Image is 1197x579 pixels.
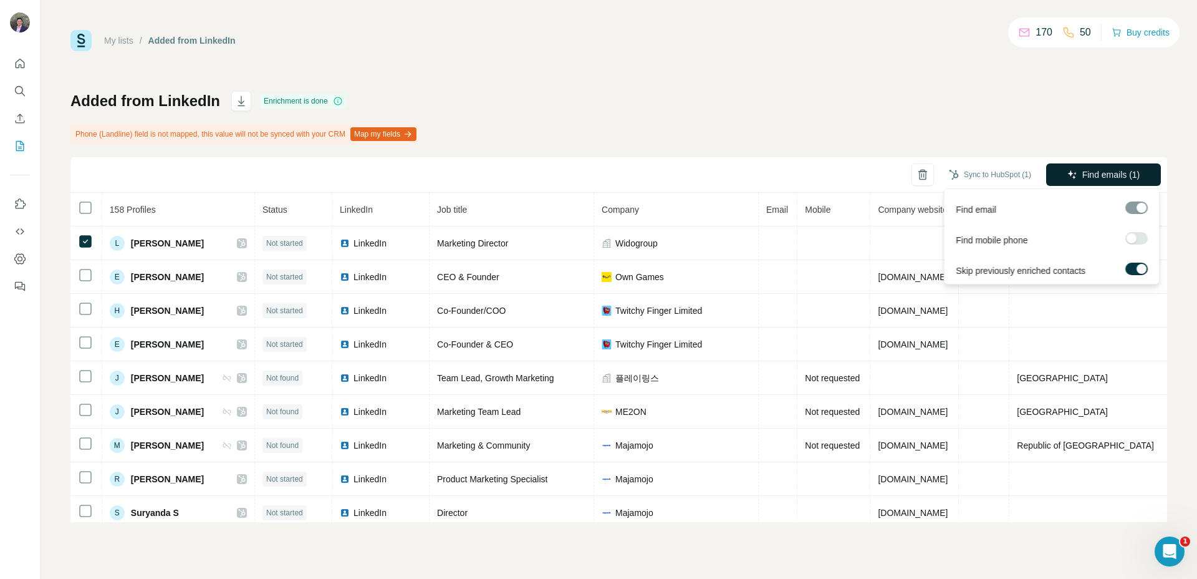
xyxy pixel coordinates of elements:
h1: Added from LinkedIn [70,91,220,111]
span: Not started [266,507,303,518]
div: J [110,404,125,419]
span: [DOMAIN_NAME] [878,339,948,349]
img: LinkedIn logo [340,407,350,417]
img: LinkedIn logo [340,238,350,248]
span: Republic of [GEOGRAPHIC_DATA] [1017,440,1154,450]
span: Suryanda S [131,507,179,519]
span: Find email [956,203,996,216]
span: LinkedIn [353,406,387,418]
button: Feedback [10,275,30,298]
span: [DOMAIN_NAME] [878,306,948,316]
span: CEO & Founder [437,272,499,282]
span: Marketing & Community [437,440,530,450]
button: Use Surfe API [10,220,30,243]
span: [DOMAIN_NAME] [878,474,948,484]
img: LinkedIn logo [340,373,350,383]
button: Buy credits [1112,24,1170,41]
span: Mobile [805,205,830,215]
img: company-logo [602,474,612,484]
img: company-logo [602,272,612,282]
div: E [110,270,125,285]
button: Map my fields [350,127,416,141]
span: Company [602,205,639,215]
button: My lists [10,135,30,157]
span: Widogroup [615,237,658,250]
span: Job title [437,205,467,215]
span: Not found [266,406,299,417]
span: Find mobile phone [956,234,1027,246]
span: Director [437,508,468,518]
button: Quick start [10,52,30,75]
div: R [110,472,125,487]
span: 158 Profiles [110,205,156,215]
img: LinkedIn logo [340,272,350,282]
span: Status [262,205,287,215]
span: [PERSON_NAME] [131,406,204,418]
p: 50 [1080,25,1091,40]
div: Added from LinkedIn [148,34,236,47]
img: company-logo [602,508,612,518]
span: [PERSON_NAME] [131,372,204,384]
span: LinkedIn [353,372,387,384]
span: Company website [878,205,947,215]
span: Find emails (1) [1082,168,1140,181]
span: Co-Founder/COO [437,306,506,316]
span: Email [766,205,788,215]
span: LinkedIn [353,507,387,519]
span: [PERSON_NAME] [131,473,204,485]
button: Sync to HubSpot (1) [940,165,1040,184]
span: Team Lead, Growth Marketing [437,373,554,383]
span: Not started [266,339,303,350]
iframe: Intercom live chat [1155,537,1185,567]
span: LinkedIn [353,473,387,485]
span: [DOMAIN_NAME] [878,440,948,450]
button: Enrich CSV [10,107,30,130]
span: Not requested [805,440,860,450]
img: Surfe Logo [70,30,92,51]
button: Use Surfe on LinkedIn [10,193,30,215]
img: LinkedIn logo [340,339,350,349]
a: My lists [104,36,133,46]
span: Marketing Director [437,238,508,248]
span: [PERSON_NAME] [131,338,204,351]
img: LinkedIn logo [340,440,350,450]
span: Majamojo [615,439,653,452]
span: [PERSON_NAME] [131,271,204,283]
span: LinkedIn [353,271,387,283]
img: company-logo [602,407,612,417]
button: Dashboard [10,248,30,270]
span: 1 [1180,537,1190,547]
button: Find emails (1) [1046,163,1161,186]
span: [GEOGRAPHIC_DATA] [1017,373,1108,383]
span: [DOMAIN_NAME] [878,508,948,518]
span: Majamojo [615,507,653,519]
span: Not started [266,238,303,249]
span: Majamojo [615,473,653,485]
span: LinkedIn [353,237,387,250]
div: J [110,371,125,386]
span: Not started [266,305,303,316]
img: LinkedIn logo [340,474,350,484]
span: LinkedIn [353,304,387,317]
span: Not started [266,271,303,283]
span: Marketing Team Lead [437,407,521,417]
span: [DOMAIN_NAME] [878,272,948,282]
div: Enrichment is done [260,94,347,109]
span: LinkedIn [340,205,373,215]
img: LinkedIn logo [340,306,350,316]
span: Not requested [805,407,860,417]
span: Twitchy Finger Limited [615,304,702,317]
span: [PERSON_NAME] [131,439,204,452]
img: LinkedIn logo [340,508,350,518]
span: Product Marketing Specialist [437,474,547,484]
span: [PERSON_NAME] [131,304,204,317]
div: H [110,303,125,318]
span: Not found [266,440,299,451]
span: LinkedIn [353,338,387,351]
div: S [110,505,125,520]
p: 170 [1036,25,1052,40]
span: Co-Founder & CEO [437,339,513,349]
div: M [110,438,125,453]
li: / [140,34,142,47]
span: ME2ON [615,406,647,418]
